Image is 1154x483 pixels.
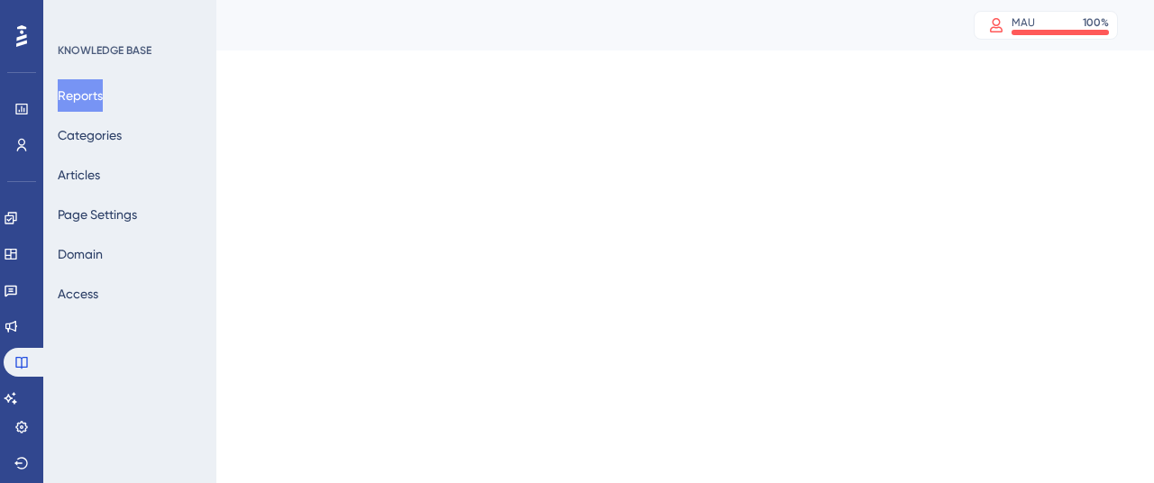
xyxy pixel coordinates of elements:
button: Page Settings [58,198,137,231]
div: KNOWLEDGE BASE [58,43,151,58]
div: MAU [1012,15,1035,30]
div: 100 % [1083,15,1109,30]
button: Domain [58,238,103,270]
button: Reports [58,79,103,112]
button: Access [58,278,98,310]
button: Categories [58,119,122,151]
button: Articles [58,159,100,191]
